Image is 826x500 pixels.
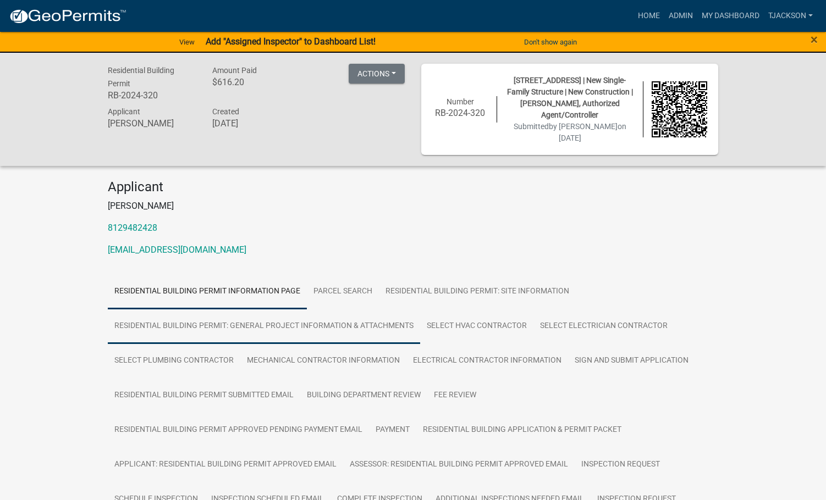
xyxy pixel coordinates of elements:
[568,343,695,379] a: Sign and Submit Application
[664,5,697,26] a: Admin
[108,107,140,116] span: Applicant
[108,118,196,129] h6: [PERSON_NAME]
[108,413,369,448] a: Residential Building Permit Approved Pending Payment Email
[108,199,718,213] p: [PERSON_NAME]
[240,343,406,379] a: Mechanical Contractor Information
[420,309,533,344] a: Select HVAC contractor
[652,81,708,137] img: QR code
[108,90,196,101] h6: RB-2024-320
[520,33,581,51] button: Don't show again
[575,447,667,482] a: Inspection Request
[108,343,240,379] a: Select Plumbing Contractor
[379,274,576,309] a: Residential Building Permit: Site Information
[212,118,300,129] h6: [DATE]
[212,77,300,87] h6: $616.20
[108,447,343,482] a: Applicant: Residential Building Permit Approved Email
[307,274,379,309] a: Parcel search
[108,274,307,309] a: Residential Building Permit Information Page
[206,36,376,47] strong: Add "Assigned Inspector" to Dashboard List!
[108,245,246,255] a: [EMAIL_ADDRESS][DOMAIN_NAME]
[634,5,664,26] a: Home
[108,66,174,88] span: Residential Building Permit
[811,32,818,47] span: ×
[432,108,488,118] h6: RB-2024-320
[811,33,818,46] button: Close
[108,179,718,195] h4: Applicant
[108,223,157,233] a: 8129482428
[507,76,633,119] span: [STREET_ADDRESS] | New Single-Family Structure | New Construction | [PERSON_NAME], Authorized Age...
[108,309,420,344] a: Residential Building Permit: General Project Information & Attachments
[406,343,568,379] a: Electrical Contractor Information
[300,378,427,413] a: Building Department Review
[369,413,416,448] a: Payment
[427,378,483,413] a: Fee Review
[697,5,764,26] a: My Dashboard
[533,309,674,344] a: Select Electrician Contractor
[764,5,817,26] a: TJackson
[549,122,618,131] span: by [PERSON_NAME]
[212,66,257,75] span: Amount Paid
[447,97,474,106] span: Number
[212,107,239,116] span: Created
[349,64,405,84] button: Actions
[175,33,199,51] a: View
[108,378,300,413] a: Residential Building Permit Submitted Email
[416,413,628,448] a: Residential Building Application & Permit Packet
[343,447,575,482] a: Assessor: Residential Building Permit Approved Email
[514,122,626,142] span: Submitted on [DATE]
